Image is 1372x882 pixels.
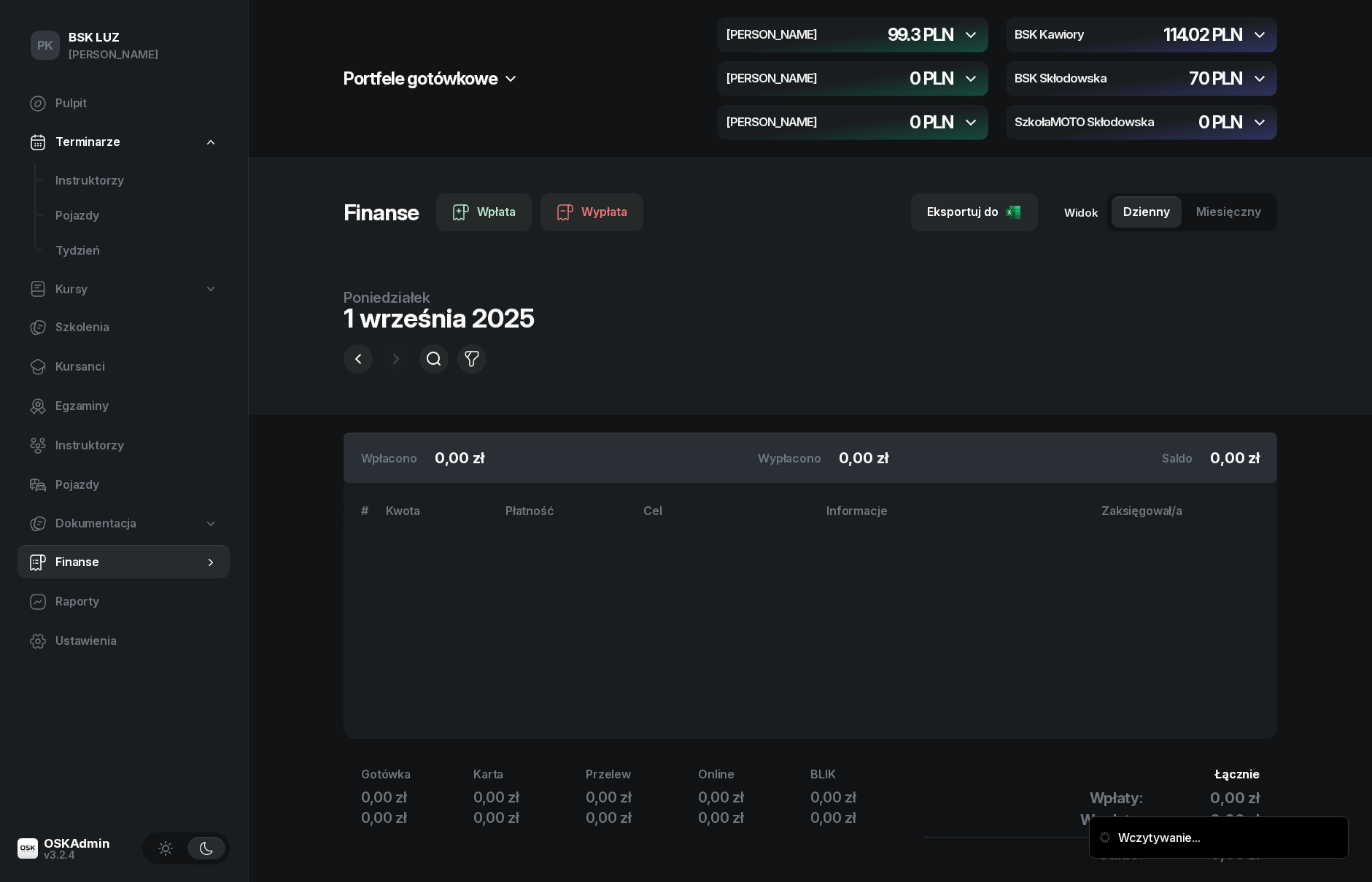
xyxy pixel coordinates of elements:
[1006,61,1277,96] button: BSK Skłodowska70 PLN
[726,28,817,42] h4: [PERSON_NAME]
[69,45,158,64] div: [PERSON_NAME]
[726,72,817,85] h4: [PERSON_NAME]
[1112,196,1182,228] button: Dzienny
[18,273,230,306] a: Kursy
[55,206,218,225] span: Pojazdy
[361,765,473,784] div: Gotówka
[18,624,230,659] a: Ustawienia
[1185,196,1273,228] button: Miesięczny
[698,765,810,784] div: Online
[635,501,818,533] th: Cel
[44,850,110,860] div: v3.2.4
[1198,114,1242,131] div: 0 PLN
[344,199,419,225] h1: Finanse
[55,553,204,572] span: Finanse
[473,808,586,828] div: 0,00 zł
[473,787,586,808] div: 0,00 zł
[377,501,497,533] th: Kwota
[540,193,643,231] button: Wypłata
[1015,72,1106,85] h4: BSK Skłodowska
[361,808,473,828] div: 0,00 zł
[55,171,218,190] span: Instruktorzy
[1189,70,1242,88] div: 70 PLN
[452,203,516,222] div: Wpłata
[55,318,218,337] span: Szkolenia
[18,584,230,619] a: Raporty
[473,765,586,784] div: Karta
[55,436,218,455] span: Instruktorzy
[55,476,218,495] span: Pojazdy
[1006,18,1277,53] button: BSK Kawiory114.02 PLN
[497,501,635,533] th: Płatność
[1006,105,1277,140] button: SzkołaMOTO Skłodowska0 PLN
[698,787,810,808] div: 0,00 zł
[1123,203,1170,222] span: Dzienny
[55,133,120,152] span: Terminarze
[55,241,218,260] span: Tydzień
[758,449,821,467] div: Wypłacono
[910,70,953,88] div: 0 PLN
[18,468,230,503] a: Pojazdy
[927,203,1022,222] div: Eksportuj do
[18,310,230,345] a: Szkolenia
[810,765,923,784] div: BLIK
[910,114,953,131] div: 0 PLN
[44,837,110,850] div: OSKAdmin
[18,507,230,541] a: Dokumentacja
[1196,203,1261,222] span: Miesięczny
[55,592,218,611] span: Raporty
[18,545,230,580] a: Finanse
[44,233,230,268] a: Tydzień
[18,838,38,859] img: logo-xs@2x.png
[888,26,953,44] div: 99.3 PLN
[44,198,230,233] a: Pojazdy
[717,105,988,140] button: [PERSON_NAME]0 PLN
[1093,501,1277,533] th: Zaksięgował/a
[1090,788,1143,808] span: Wpłaty:
[923,765,1260,784] div: Łącznie
[44,163,230,198] a: Instruktorzy
[1015,116,1154,129] h4: SzkołaMOTO Skłodowska
[18,389,230,424] a: Egzaminy
[344,290,535,305] div: poniedziałek
[18,86,230,121] a: Pulpit
[726,116,817,129] h4: [PERSON_NAME]
[586,787,698,808] div: 0,00 zł
[1162,449,1193,467] div: Saldo
[37,39,54,52] span: PK
[436,193,532,231] button: Wpłata
[18,428,230,463] a: Instruktorzy
[344,67,497,90] h2: Portfele gotówkowe
[55,397,218,416] span: Egzaminy
[55,632,218,651] span: Ustawienia
[818,501,1093,533] th: Informacje
[586,808,698,828] div: 0,00 zł
[1015,28,1084,42] h4: BSK Kawiory
[361,787,473,808] div: 0,00 zł
[361,449,417,467] div: Wpłacono
[911,193,1038,231] button: Eksportuj do
[698,808,810,828] div: 0,00 zł
[586,765,698,784] div: Przelew
[344,305,535,331] div: 1 września 2025
[1163,26,1242,44] div: 114.02 PLN
[1080,810,1143,830] span: Wypłaty:
[810,808,923,828] div: 0,00 zł
[69,31,158,44] div: BSK LUZ
[717,18,988,53] button: [PERSON_NAME]99.3 PLN
[1118,829,1201,846] div: Wczytywanie...
[18,349,230,384] a: Kursanci
[55,357,218,376] span: Kursanci
[18,125,230,159] a: Terminarze
[55,94,218,113] span: Pulpit
[717,61,988,96] button: [PERSON_NAME]0 PLN
[55,514,136,533] span: Dokumentacja
[55,280,88,299] span: Kursy
[810,787,923,808] div: 0,00 zł
[557,203,627,222] div: Wypłata
[344,501,377,533] th: #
